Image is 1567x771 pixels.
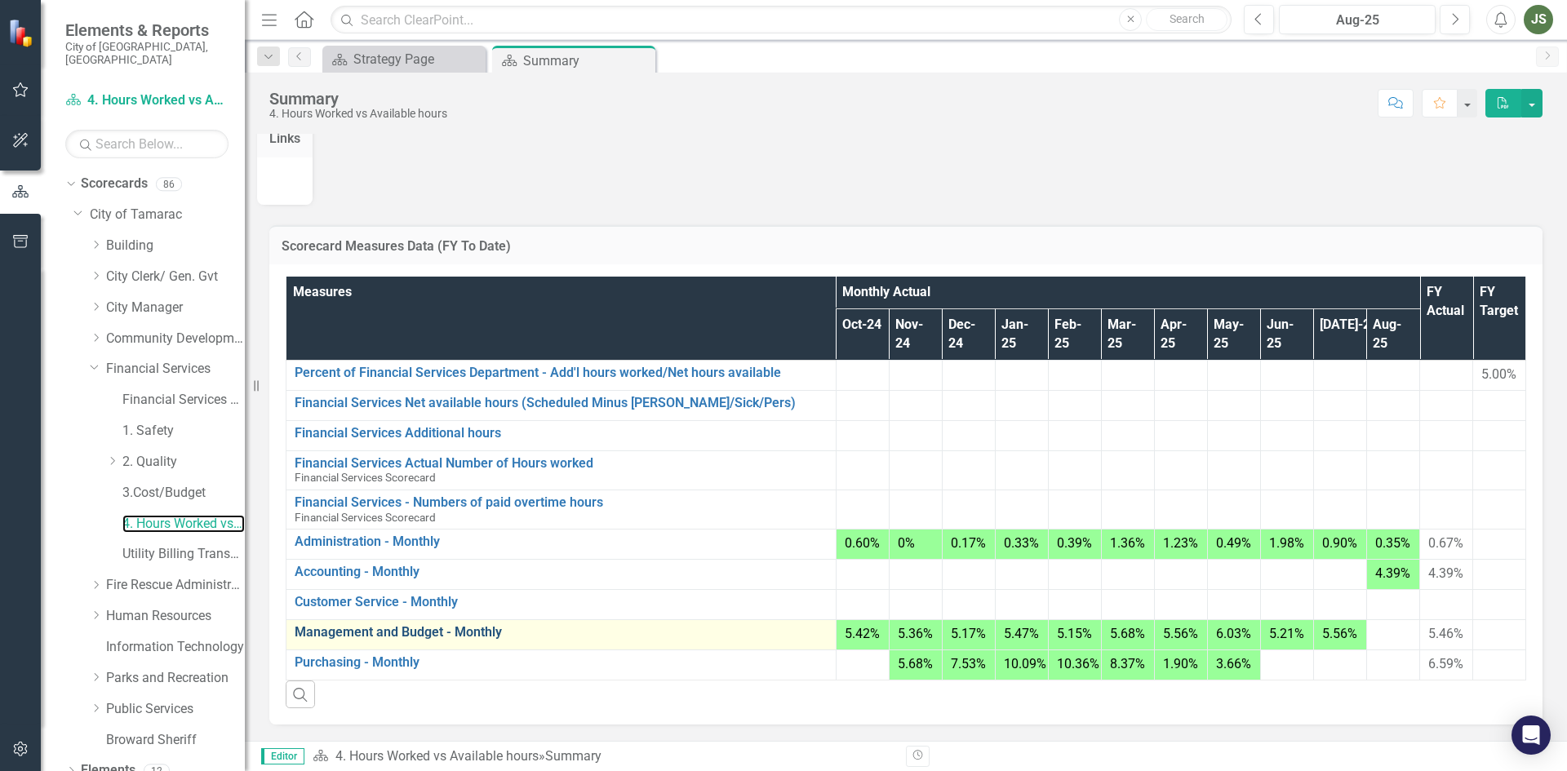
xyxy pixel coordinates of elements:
[295,511,436,524] span: Financial Services Scorecard
[545,748,601,764] div: Summary
[1428,535,1463,551] span: 0.67%
[106,330,245,348] a: Community Development
[122,484,245,503] a: 3.Cost/Budget
[269,90,447,108] div: Summary
[313,747,894,766] div: »
[331,6,1232,34] input: Search ClearPoint...
[156,177,182,191] div: 86
[106,237,245,255] a: Building
[286,390,837,420] td: Double-Click to Edit Right Click for Context Menu
[1004,656,1046,671] span: 10.09%
[326,49,482,69] a: Strategy Page
[295,534,828,549] a: Administration - Monthly
[295,595,828,609] a: Customer Service - Monthly
[106,576,245,595] a: Fire Rescue Administration
[1110,656,1145,671] span: 8.37%
[1322,535,1357,551] span: 0.90%
[951,535,986,551] span: 0.17%
[269,131,300,146] h3: Links
[295,396,828,410] a: Financial Services Net available hours (Scheduled Minus [PERSON_NAME]/Sick/Pers)
[286,450,837,490] td: Double-Click to Edit Right Click for Context Menu
[65,130,229,158] input: Search Below...
[1170,12,1205,25] span: Search
[295,366,828,380] a: Percent of Financial Services Department - Add'l hours worked/Net hours available
[8,19,37,47] img: ClearPoint Strategy
[1428,565,1463,581] span: 4.39%
[335,748,539,764] a: 4. Hours Worked vs Available hours
[122,391,245,410] a: Financial Services Scorecard
[122,545,245,564] a: Utility Billing Transactional Survey
[286,360,837,390] td: Double-Click to Edit Right Click for Context Menu
[106,700,245,719] a: Public Services
[898,535,915,551] span: 0%
[523,51,651,71] div: Summary
[286,420,837,450] td: Double-Click to Edit Right Click for Context Menu
[1004,626,1039,641] span: 5.47%
[122,515,245,534] a: 4. Hours Worked vs Available hours
[282,239,1530,254] h3: Scorecard Measures Data (FY To Date)
[286,490,837,529] td: Double-Click to Edit Right Click for Context Menu
[1146,8,1227,31] button: Search
[1269,535,1304,551] span: 1.98%
[106,638,245,657] a: Information Technology
[1216,535,1251,551] span: 0.49%
[295,426,828,441] a: Financial Services Additional hours
[122,453,245,472] a: 2. Quality
[845,535,880,551] span: 0.60%
[1481,366,1516,382] span: 5.00%
[295,565,828,579] a: Accounting - Monthly
[1375,565,1410,581] span: 4.39%
[295,655,828,670] a: Purchasing - Monthly
[269,108,447,120] div: 4. Hours Worked vs Available hours
[1057,626,1092,641] span: 5.15%
[81,175,148,193] a: Scorecards
[295,625,828,640] a: Management and Budget - Monthly
[1428,656,1463,671] span: 6.59%
[65,20,229,40] span: Elements & Reports
[295,456,828,471] a: Financial Services Actual Number of Hours worked
[295,471,436,484] span: Financial Services Scorecard
[122,422,245,441] a: 1. Safety
[845,626,880,641] span: 5.42%
[286,620,837,650] td: Double-Click to Edit Right Click for Context Menu
[1110,626,1145,641] span: 5.68%
[1216,656,1251,671] span: 3.66%
[286,530,837,560] td: Double-Click to Edit Right Click for Context Menu
[1110,535,1145,551] span: 1.36%
[286,590,837,620] td: Double-Click to Edit Right Click for Context Menu
[65,91,229,110] a: 4. Hours Worked vs Available hours
[1322,626,1357,641] span: 5.56%
[1004,535,1039,551] span: 0.33%
[295,495,828,510] a: Financial Services - Numbers of paid overtime hours
[1375,535,1410,551] span: 0.35%
[106,299,245,317] a: City Manager
[106,268,245,286] a: City Clerk/ Gen. Gvt
[65,40,229,67] small: City of [GEOGRAPHIC_DATA], [GEOGRAPHIC_DATA]
[106,731,245,750] a: Broward Sheriff
[261,748,304,764] span: Editor
[1279,5,1436,34] button: Aug-25
[1057,656,1099,671] span: 10.36%
[898,626,933,641] span: 5.36%
[1269,626,1304,641] span: 5.21%
[286,650,837,680] td: Double-Click to Edit Right Click for Context Menu
[353,49,482,69] div: Strategy Page
[1163,535,1198,551] span: 1.23%
[951,656,986,671] span: 7.53%
[1524,5,1553,34] button: JS
[1163,626,1198,641] span: 5.56%
[90,206,245,224] a: City of Tamarac
[1057,535,1092,551] span: 0.39%
[1428,626,1463,641] span: 5.46%
[106,360,245,379] a: Financial Services
[1163,656,1198,671] span: 1.90%
[106,607,245,626] a: Human Resources
[1285,11,1430,30] div: Aug-25
[1216,626,1251,641] span: 6.03%
[1512,716,1551,755] div: Open Intercom Messenger
[898,656,933,671] span: 5.68%
[106,669,245,688] a: Parks and Recreation
[286,560,837,590] td: Double-Click to Edit Right Click for Context Menu
[951,626,986,641] span: 5.17%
